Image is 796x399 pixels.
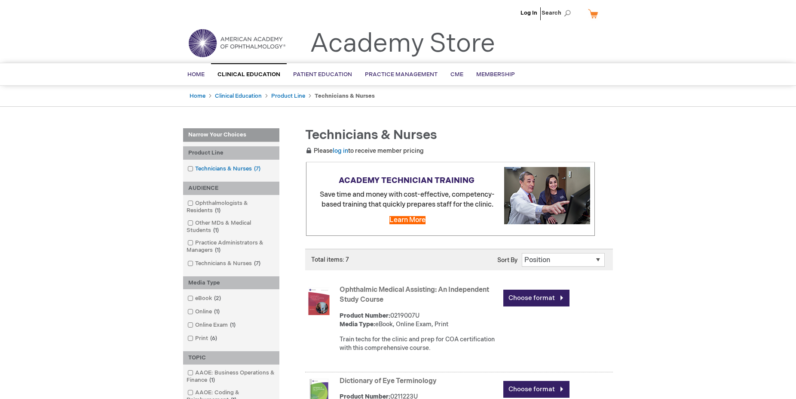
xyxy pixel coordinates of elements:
a: Other MDs & Medical Students1 [185,219,277,235]
strong: ACADEMY TECHNICIAN TRAINING [339,176,475,185]
a: Dictionary of Eye Terminology [340,377,437,385]
div: Media Type [183,276,279,290]
span: Home [187,71,205,78]
a: Technicians & Nurses7 [185,165,264,173]
span: 2 [212,295,223,302]
strong: Narrow Your Choices [183,128,279,142]
span: 6 [208,335,219,342]
span: 1 [207,377,217,384]
span: Clinical Education [217,71,280,78]
strong: Technicians & Nurses [315,93,375,99]
img: Explore cost-effective Academy technician training programs [504,167,590,224]
a: eBook2 [185,294,224,303]
div: TOPIC [183,351,279,365]
span: Patient Education [293,71,352,78]
label: Sort By [497,257,517,264]
span: 1 [212,308,222,315]
a: Practice Administrators & Managers1 [185,239,277,254]
span: 1 [211,227,221,234]
span: CME [450,71,463,78]
a: Technicians & Nurses7 [185,260,264,268]
a: Online Exam1 [185,321,239,329]
a: Ophthalmic Medical Assisting: An Independent Study Course [340,286,489,304]
span: Membership [476,71,515,78]
span: Practice Management [365,71,438,78]
img: Ophthalmic Medical Assisting: An Independent Study Course [305,288,333,315]
div: AUDIENCE [183,182,279,195]
a: Learn More [389,216,426,224]
span: Please to receive member pricing [305,147,424,155]
span: Technicians & Nurses [305,127,437,143]
span: Search [542,4,574,22]
a: Clinical Education [215,93,262,99]
a: Print6 [185,334,220,343]
span: 7 [252,165,263,172]
a: Log In [520,9,537,16]
a: Home [190,93,205,99]
span: 7 [252,260,263,267]
div: Product Line [183,146,279,160]
span: 1 [213,207,223,214]
span: Total items: 7 [311,256,349,263]
span: 1 [228,322,238,328]
a: Choose format [503,290,569,306]
strong: Product Number: [340,312,390,319]
a: Product Line [271,93,305,99]
div: Train techs for the clinic and prep for COA certification with this comprehensive course. [340,335,499,353]
a: Online1 [185,308,223,316]
a: log in [333,147,348,155]
a: Choose format [503,381,569,398]
a: Academy Store [310,28,495,59]
div: 0219007U eBook, Online Exam, Print [340,312,499,329]
span: 1 [213,247,223,254]
p: Save time and money with cost-effective, competency-based training that quickly prepares staff fo... [311,190,591,210]
a: Ophthalmologists & Residents1 [185,199,277,215]
a: AAOE: Business Operations & Finance1 [185,369,277,384]
strong: Media Type: [340,321,375,328]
